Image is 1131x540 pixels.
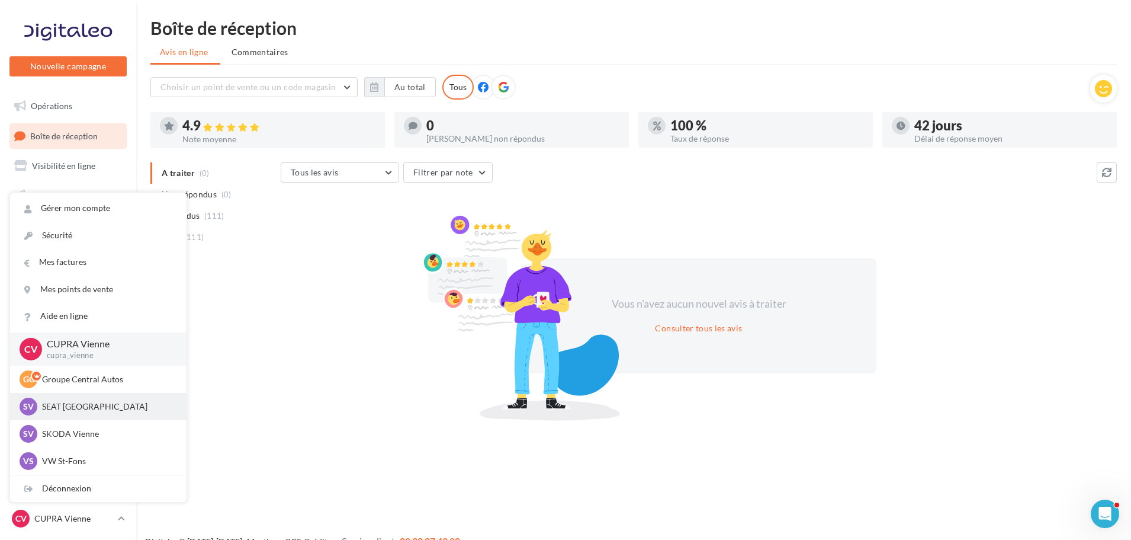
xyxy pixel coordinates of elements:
span: SV [23,428,34,440]
div: 0 [426,119,619,132]
span: Campagnes [30,190,72,200]
span: CV [24,342,37,356]
a: Visibilité en ligne [7,154,129,178]
div: [PERSON_NAME] non répondus [426,135,619,143]
a: Campagnes [7,183,129,208]
span: Choisir un point de vente ou un code magasin [160,82,336,92]
button: Consulter tous les avis [650,321,747,335]
div: 42 jours [914,119,1107,132]
a: Opérations [7,94,129,119]
a: CV CUPRA Vienne [9,507,127,530]
a: Boîte de réception [7,123,129,149]
button: Choisir un point de vente ou un code magasin [150,77,358,97]
iframe: Intercom live chat [1091,500,1119,528]
button: Filtrer par note [403,162,493,183]
p: CUPRA Vienne [47,337,168,351]
span: GC [23,373,34,385]
a: Gérer mon compte [10,195,187,222]
button: Tous les avis [281,162,399,183]
div: Vous n'avez aucun nouvel avis à traiter [597,296,801,312]
span: SV [23,401,34,413]
a: Mes factures [10,249,187,276]
p: SKODA Vienne [42,428,172,440]
span: (111) [184,232,204,242]
a: Contacts [7,213,129,238]
div: Note moyenne [182,135,375,143]
a: PLV et print personnalisable [7,301,129,336]
div: 100 % [670,119,863,132]
span: Opérations [31,101,72,111]
span: (111) [204,211,224,221]
span: Boîte de réception [30,130,98,140]
button: Au total [364,77,436,97]
p: Groupe Central Autos [42,373,172,385]
div: Déconnexion [10,475,187,502]
a: Campagnes DataOnDemand [7,340,129,375]
button: Nouvelle campagne [9,56,127,76]
div: Taux de réponse [670,135,863,143]
p: SEAT [GEOGRAPHIC_DATA] [42,401,172,413]
p: cupra_vienne [47,350,168,361]
div: 4.9 [182,119,375,133]
div: Tous [442,75,474,100]
span: Tous les avis [291,167,339,177]
span: Commentaires [232,47,288,57]
button: Au total [384,77,436,97]
span: Visibilité en ligne [32,161,95,171]
div: Délai de réponse moyen [914,135,1107,143]
a: Médiathèque [7,242,129,267]
span: (0) [221,190,232,199]
a: Mes points de vente [10,276,187,303]
p: VW St-Fons [42,455,172,467]
a: Aide en ligne [10,303,187,330]
span: CV [15,513,27,525]
span: VS [23,455,34,467]
span: Non répondus [162,188,217,200]
p: CUPRA Vienne [34,513,113,525]
div: Boîte de réception [150,19,1117,37]
a: Calendrier [7,271,129,296]
a: Sécurité [10,222,187,249]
